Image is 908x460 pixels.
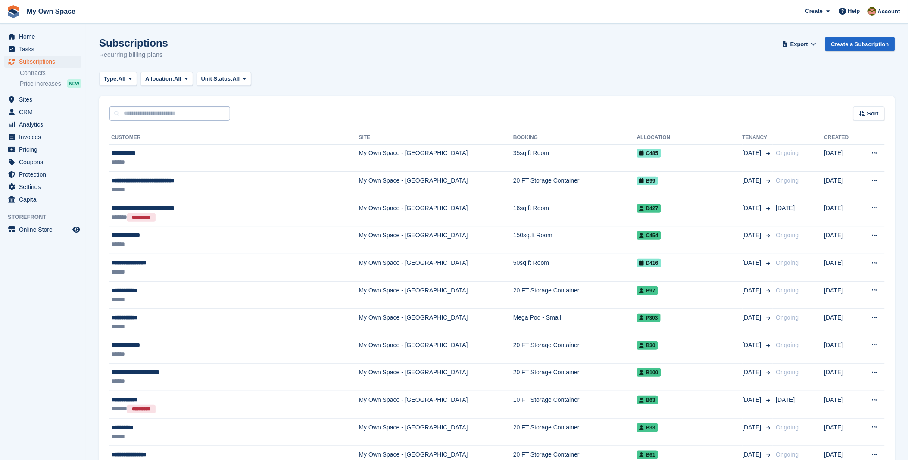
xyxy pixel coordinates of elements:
span: Ongoing [776,314,799,321]
span: Ongoing [776,149,799,156]
span: Allocation: [145,75,174,83]
span: Settings [19,181,71,193]
button: Unit Status: All [197,72,251,86]
td: [DATE] [824,418,859,446]
span: Capital [19,193,71,205]
span: Ongoing [776,369,799,376]
span: [DATE] [743,204,763,213]
a: menu [4,143,81,155]
span: [DATE] [743,286,763,295]
span: Subscriptions [19,56,71,68]
span: D427 [637,204,661,213]
th: Created [824,131,859,145]
td: My Own Space - [GEOGRAPHIC_DATA] [359,418,513,446]
span: B97 [637,286,658,295]
a: menu [4,181,81,193]
span: [DATE] [776,205,795,211]
span: Online Store [19,224,71,236]
a: menu [4,31,81,43]
td: My Own Space - [GEOGRAPHIC_DATA] [359,336,513,364]
a: menu [4,56,81,68]
span: C454 [637,231,661,240]
span: C485 [637,149,661,158]
td: My Own Space - [GEOGRAPHIC_DATA] [359,281,513,309]
td: [DATE] [824,309,859,336]
a: menu [4,118,81,131]
span: Create [805,7,823,16]
td: My Own Space - [GEOGRAPHIC_DATA] [359,199,513,227]
span: Tasks [19,43,71,55]
th: Site [359,131,513,145]
span: [DATE] [743,149,763,158]
span: B63 [637,396,658,404]
span: Unit Status: [201,75,233,83]
img: Keely Collin [868,7,877,16]
span: Home [19,31,71,43]
span: B30 [637,341,658,350]
span: Ongoing [776,232,799,239]
a: menu [4,93,81,106]
span: Protection [19,168,71,180]
a: menu [4,193,81,205]
button: Type: All [99,72,137,86]
td: Mega Pod - Small [513,309,637,336]
a: menu [4,168,81,180]
span: Ongoing [776,424,799,431]
span: All [174,75,181,83]
span: Sites [19,93,71,106]
span: B99 [637,177,658,185]
button: Allocation: All [140,72,193,86]
span: Pricing [19,143,71,155]
td: My Own Space - [GEOGRAPHIC_DATA] [359,364,513,391]
th: Allocation [637,131,743,145]
span: [DATE] [743,258,763,267]
span: Storefront [8,213,86,221]
span: [DATE] [743,231,763,240]
td: 50sq.ft Room [513,254,637,282]
h1: Subscriptions [99,37,168,49]
a: menu [4,43,81,55]
span: All [119,75,126,83]
span: Coupons [19,156,71,168]
span: [DATE] [743,313,763,322]
span: [DATE] [743,450,763,459]
span: CRM [19,106,71,118]
td: 20 FT Storage Container [513,172,637,199]
td: My Own Space - [GEOGRAPHIC_DATA] [359,309,513,336]
span: D416 [637,259,661,267]
span: Ongoing [776,287,799,294]
a: Contracts [20,69,81,77]
span: [DATE] [743,395,763,404]
span: [DATE] [743,341,763,350]
th: Customer [109,131,359,145]
span: [DATE] [743,423,763,432]
span: Export [790,40,808,49]
a: Preview store [71,224,81,235]
td: [DATE] [824,172,859,199]
span: Type: [104,75,119,83]
td: My Own Space - [GEOGRAPHIC_DATA] [359,172,513,199]
td: [DATE] [824,144,859,172]
span: Ongoing [776,451,799,458]
td: 10 FT Storage Container [513,391,637,418]
span: [DATE] [776,396,795,403]
td: [DATE] [824,336,859,364]
td: 150sq.ft Room [513,227,637,254]
span: [DATE] [743,368,763,377]
span: Account [878,7,900,16]
span: Ongoing [776,259,799,266]
span: P303 [637,314,661,322]
td: My Own Space - [GEOGRAPHIC_DATA] [359,227,513,254]
td: My Own Space - [GEOGRAPHIC_DATA] [359,254,513,282]
img: stora-icon-8386f47178a22dfd0bd8f6a31ec36ba5ce8667c1dd55bd0f319d3a0aa187defe.svg [7,5,20,18]
td: [DATE] [824,227,859,254]
span: Ongoing [776,342,799,348]
td: My Own Space - [GEOGRAPHIC_DATA] [359,144,513,172]
a: Price increases NEW [20,79,81,88]
td: [DATE] [824,254,859,282]
span: B100 [637,368,661,377]
span: B61 [637,451,658,459]
th: Booking [513,131,637,145]
a: My Own Space [23,4,79,19]
td: 20 FT Storage Container [513,281,637,309]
